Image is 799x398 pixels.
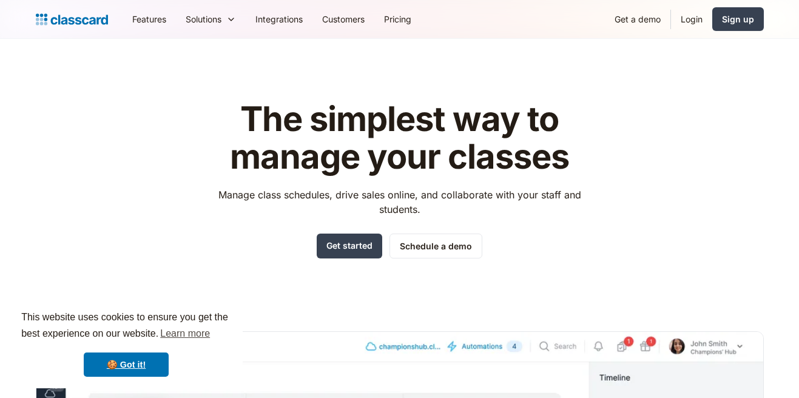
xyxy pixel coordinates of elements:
[671,5,712,33] a: Login
[207,187,592,217] p: Manage class schedules, drive sales online, and collaborate with your staff and students.
[158,325,212,343] a: learn more about cookies
[312,5,374,33] a: Customers
[722,13,754,25] div: Sign up
[712,7,764,31] a: Sign up
[123,5,176,33] a: Features
[84,352,169,377] a: dismiss cookie message
[21,310,231,343] span: This website uses cookies to ensure you get the best experience on our website.
[176,5,246,33] div: Solutions
[246,5,312,33] a: Integrations
[605,5,670,33] a: Get a demo
[207,101,592,175] h1: The simplest way to manage your classes
[374,5,421,33] a: Pricing
[389,234,482,258] a: Schedule a demo
[186,13,221,25] div: Solutions
[10,298,243,388] div: cookieconsent
[317,234,382,258] a: Get started
[36,11,108,28] a: home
